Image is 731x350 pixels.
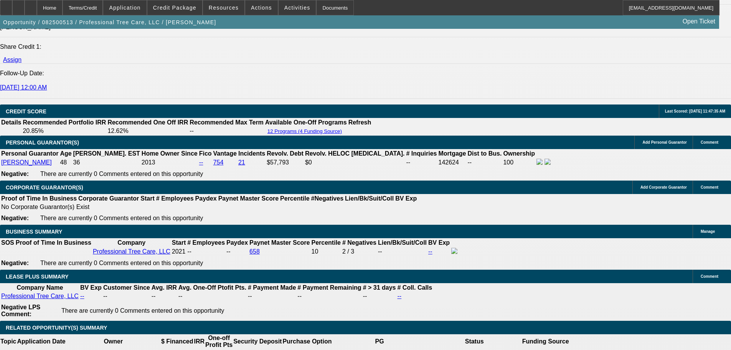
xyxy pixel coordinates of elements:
th: SOS [1,239,15,247]
button: Actions [245,0,278,15]
img: facebook-icon.png [536,159,543,165]
td: 100 [503,158,535,167]
b: Home Owner Since [142,150,198,157]
b: # Payment Remaining [297,284,361,291]
td: -- [103,292,150,300]
b: Percentile [311,239,340,246]
td: -- [178,292,247,300]
span: Application [109,5,140,11]
th: PG [332,334,427,349]
span: Last Scored: [DATE] 11:47:35 AM [665,109,725,113]
span: CREDIT SCORE [6,108,46,114]
div: 10 [311,248,340,255]
b: Paynet Master Score [249,239,310,246]
span: Comment [701,185,718,189]
b: Dist to Bus. [468,150,502,157]
button: Credit Package [147,0,202,15]
a: -- [428,248,432,255]
a: Assign [3,56,21,63]
a: -- [397,293,401,299]
th: Owner [66,334,161,349]
b: Customer Since [103,284,150,291]
td: -- [297,292,361,300]
td: No Corporate Guarantor(s) Exist [1,203,420,211]
td: -- [378,247,427,256]
th: Application Date [17,334,66,349]
b: BV Exp [428,239,450,246]
a: [PERSON_NAME] [1,159,52,166]
b: Negative: [1,171,29,177]
span: RELATED OPPORTUNITY(S) SUMMARY [6,325,107,331]
span: Add Corporate Guarantor [640,185,687,189]
b: Mortgage [439,150,466,157]
b: # Payment Made [248,284,296,291]
b: Percentile [280,195,309,202]
b: BV Exp [395,195,417,202]
b: Avg. One-Off Ptofit Pts. [178,284,246,291]
b: # Negatives [342,239,376,246]
a: Professional Tree Care, LLC [1,293,79,299]
a: -- [80,293,84,299]
b: Incidents [238,150,265,157]
span: Activities [284,5,310,11]
span: Resources [209,5,239,11]
b: Personal Guarantor [1,150,58,157]
span: CORPORATE GUARANTOR(S) [6,184,83,191]
th: IRR [193,334,205,349]
th: Recommended Portfolio IRR [22,119,106,126]
span: There are currently 0 Comments entered on this opportunity [61,307,224,314]
b: # Coll. Calls [397,284,432,291]
td: -- [467,158,502,167]
span: There are currently 0 Comments entered on this opportunity [40,260,203,266]
th: Recommended Max Term [189,119,264,126]
a: 754 [213,159,224,166]
a: 21 [238,159,245,166]
b: Start [140,195,154,202]
b: Fico [199,150,212,157]
th: Funding Source [522,334,569,349]
a: -- [199,159,203,166]
b: Negative: [1,215,29,221]
span: Credit Package [153,5,196,11]
td: -- [151,292,177,300]
span: BUSINESS SUMMARY [6,229,62,235]
span: Actions [251,5,272,11]
button: Application [103,0,146,15]
b: # Inquiries [406,150,437,157]
b: Avg. IRR [152,284,177,291]
b: Company [117,239,145,246]
b: Lien/Bk/Suit/Coll [345,195,394,202]
b: # Employees [156,195,194,202]
b: Lien/Bk/Suit/Coll [378,239,427,246]
button: Resources [203,0,244,15]
th: Proof of Time In Business [1,195,77,202]
th: Security Deposit [233,334,282,349]
span: Comment [701,274,718,279]
th: Proof of Time In Business [15,239,92,247]
th: Refresh [348,119,372,126]
span: Comment [701,140,718,144]
b: Company Name [17,284,63,291]
th: $ Financed [161,334,194,349]
td: $57,793 [266,158,304,167]
span: Manage [701,229,715,234]
a: 658 [249,248,260,255]
b: Age [60,150,71,157]
td: 48 [59,158,72,167]
td: -- [363,292,396,300]
span: LEASE PLUS SUMMARY [6,274,69,280]
b: Revolv. HELOC [MEDICAL_DATA]. [305,150,405,157]
b: Vantage [213,150,237,157]
b: Ownership [503,150,535,157]
img: linkedin-icon.png [545,159,551,165]
img: facebook-icon.png [451,248,457,254]
span: 2013 [142,159,155,166]
b: Paynet Master Score [218,195,279,202]
b: # > 31 days [363,284,396,291]
b: # Employees [187,239,225,246]
span: Add Personal Guarantor [642,140,687,144]
span: There are currently 0 Comments entered on this opportunity [40,215,203,221]
td: 2021 [172,247,186,256]
b: Paydex [195,195,217,202]
td: 20.85% [22,127,106,135]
